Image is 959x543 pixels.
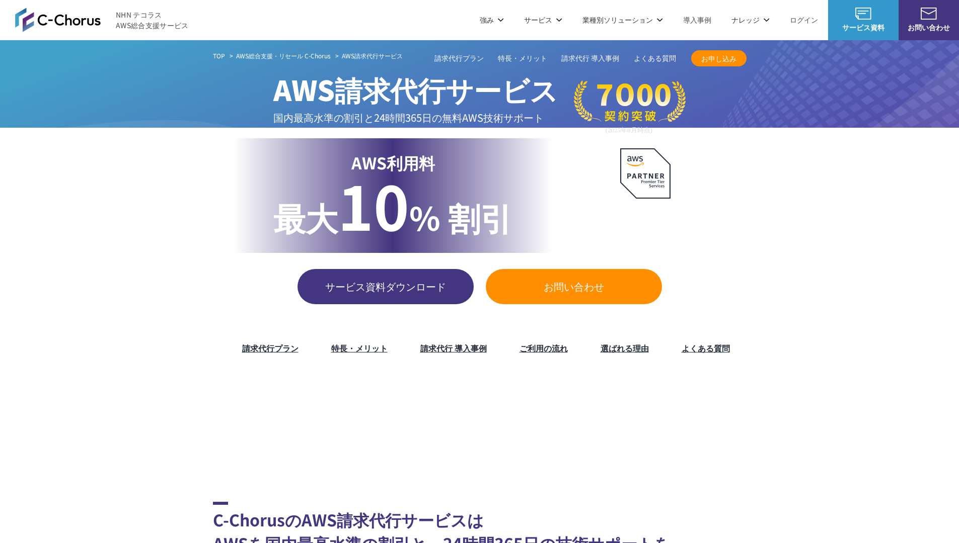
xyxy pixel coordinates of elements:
a: 導入事例 [683,15,711,25]
a: 請求代行プラン [242,342,299,354]
img: 早稲田大学 [617,431,697,472]
p: 国内最高水準の割引と 24時間365日の無料AWS技術サポート [273,109,558,126]
a: ご利用の流れ [520,342,568,354]
img: お問い合わせ [921,8,937,20]
p: AWS利用料 [273,150,512,174]
img: エイチーム [164,431,244,472]
img: ヤマサ醤油 [476,381,556,421]
p: ナレッジ [731,15,770,25]
span: 最大 [273,194,338,240]
a: お申し込み [691,50,747,66]
a: よくある質問 [634,53,676,64]
img: ファンコミュニケーションズ [73,431,154,472]
a: 請求代行プラン [434,53,484,64]
img: AWS総合支援サービス C-Chorus [15,8,101,32]
a: 請求代行 導入事例 [420,342,487,354]
span: お問い合わせ [486,279,662,294]
span: サービス資料ダウンロード [298,279,474,294]
img: 大阪工業大学 [798,431,878,472]
span: サービス資料 [828,22,899,33]
img: 国境なき医師団 [345,431,425,472]
a: AWS総合支援・リセール C-Chorus [236,51,331,60]
img: 東京書籍 [566,381,647,421]
a: 請求代行 導入事例 [561,53,620,64]
img: ミズノ [113,381,194,421]
a: ログイン [790,15,818,25]
img: 慶應義塾 [526,431,607,472]
img: 日本財団 [435,431,516,472]
img: クリーク・アンド・リバー [254,431,335,472]
a: AWS総合支援サービス C-Chorus NHN テコラスAWS総合支援サービス [15,8,189,32]
a: お問い合わせ [486,269,662,304]
img: AWSプレミアティアサービスパートナー [620,148,671,199]
img: 契約件数 [574,80,686,134]
p: AWS最上位 プレミアティア サービスパートナー [600,205,691,242]
img: 一橋大学 [707,431,788,472]
img: AWS総合支援サービス C-Chorus サービス資料 [855,8,871,20]
span: AWS請求代行サービス [342,51,403,60]
a: 特長・メリット [331,342,388,354]
a: サービス資料ダウンロード [298,269,474,304]
img: クリスピー・クリーム・ドーナツ [657,381,737,421]
img: まぐまぐ [838,381,919,421]
p: サービス [524,15,562,25]
img: フジモトHD [294,381,375,421]
img: エアトリ [385,381,466,421]
img: 共同通信デジタル [748,381,828,421]
span: NHN テコラス AWS総合支援サービス [116,10,189,31]
img: 三菱地所 [23,381,103,421]
a: よくある質問 [682,342,730,354]
span: お申し込み [691,53,747,64]
a: TOP [213,51,225,60]
p: 業種別ソリューション [582,15,663,25]
span: AWS請求代行サービス [273,69,558,109]
span: お問い合わせ [899,22,959,33]
p: 強み [480,15,504,25]
a: 特長・メリット [498,53,547,64]
p: % 割引 [273,174,512,241]
a: 選ばれる理由 [601,342,649,354]
span: 10 [338,161,409,248]
img: 住友生命保険相互 [204,381,284,421]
